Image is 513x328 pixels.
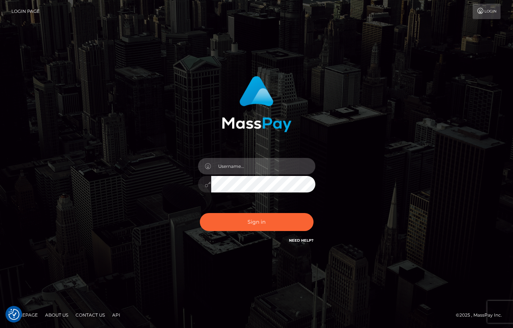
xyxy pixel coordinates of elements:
img: Revisit consent button [8,309,19,320]
input: Username... [211,158,315,174]
a: Login [473,4,501,19]
div: © 2025 , MassPay Inc. [456,311,507,319]
a: Homepage [8,309,41,321]
a: Contact Us [73,309,108,321]
a: About Us [42,309,71,321]
a: API [109,309,123,321]
a: Need Help? [289,238,314,243]
button: Consent Preferences [8,309,19,320]
img: MassPay Login [222,76,292,132]
a: Login Page [11,4,40,19]
button: Sign in [200,213,314,231]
